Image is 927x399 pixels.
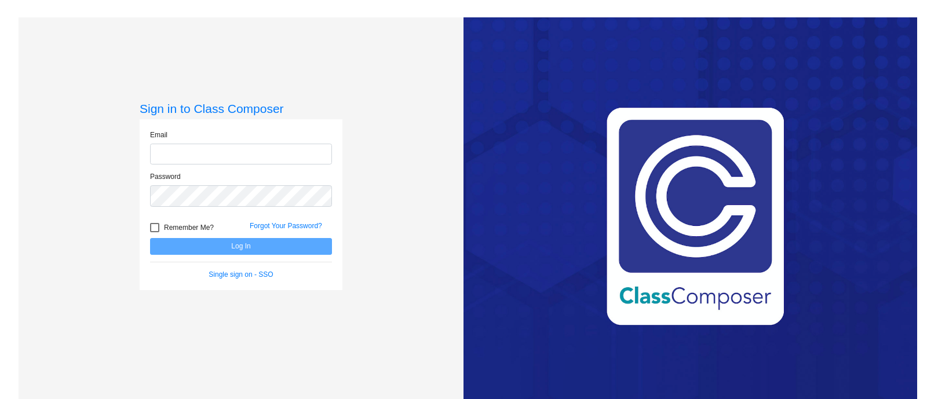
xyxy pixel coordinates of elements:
[150,171,181,182] label: Password
[140,101,342,116] h3: Sign in to Class Composer
[164,221,214,235] span: Remember Me?
[150,238,332,255] button: Log In
[209,270,273,279] a: Single sign on - SSO
[250,222,322,230] a: Forgot Your Password?
[150,130,167,140] label: Email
